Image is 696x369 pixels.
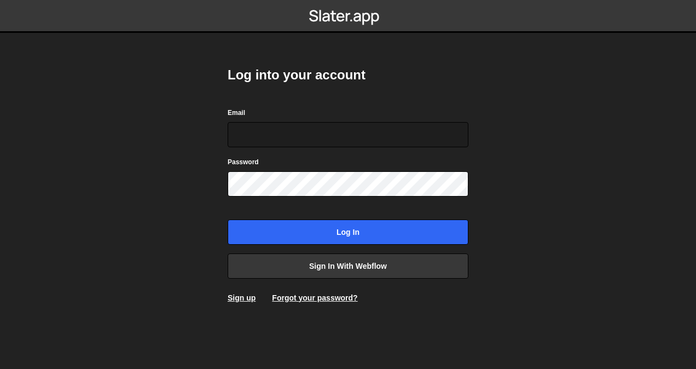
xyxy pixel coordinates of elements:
label: Password [228,157,259,168]
a: Sign in with Webflow [228,253,468,279]
h2: Log into your account [228,66,468,84]
a: Forgot your password? [272,293,357,302]
input: Log in [228,220,468,245]
label: Email [228,107,245,118]
a: Sign up [228,293,256,302]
